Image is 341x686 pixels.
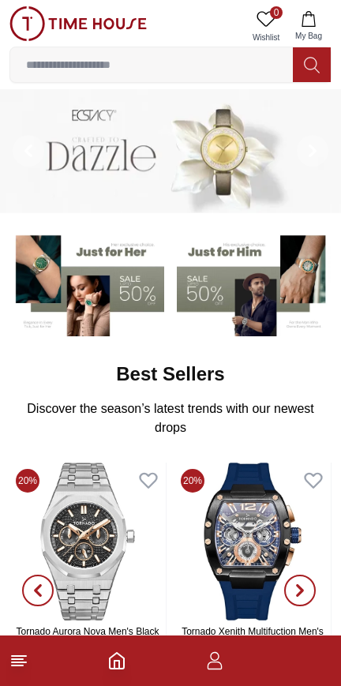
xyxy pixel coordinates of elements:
a: Home [107,651,126,670]
span: Wishlist [246,32,286,43]
a: Tornado Xenith Multifuction Men's Blue Dial Multi Function Watch - T23105-BSNNK [182,626,329,665]
img: Tornado Xenith Multifuction Men's Blue Dial Multi Function Watch - T23105-BSNNK [174,463,331,620]
img: Women's Watches Banner [9,229,164,336]
img: Men's Watches Banner [177,229,332,336]
h2: Best Sellers [116,362,224,387]
img: Tornado Aurora Nova Men's Black Dial Multi Function Watch - T23104-SBSBK [9,463,166,620]
a: Tornado Aurora Nova Men's Black Dial Multi Function Watch - T23104-SBSBK [13,626,164,665]
span: My Bag [289,30,328,42]
img: ... [9,6,147,41]
a: 0Wishlist [246,6,286,47]
button: My Bag [286,6,332,47]
span: 20% [181,469,204,493]
span: 0 [270,6,283,19]
p: Discover the season’s latest trends with our newest drops [22,399,319,437]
